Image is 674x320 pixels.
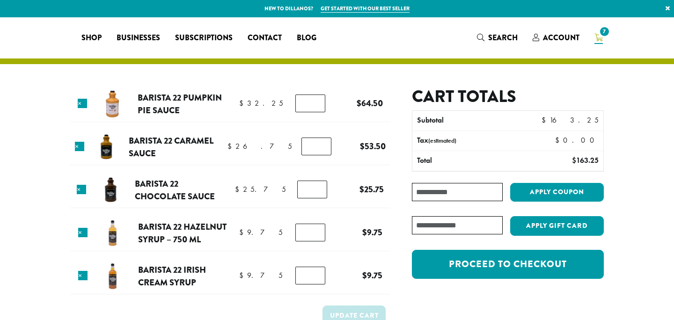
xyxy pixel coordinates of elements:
span: $ [239,270,247,280]
h2: Cart totals [412,87,604,107]
span: $ [362,269,367,282]
span: Blog [297,32,316,44]
button: Apply Gift Card [510,216,604,236]
small: (estimated) [428,137,456,145]
span: $ [357,97,361,109]
a: Remove this item [75,142,84,151]
a: Search [469,30,525,45]
span: $ [572,155,576,165]
span: $ [227,141,235,151]
a: Barista 22 Hazelnut Syrup – 750 ml [138,220,227,246]
span: $ [360,140,365,153]
span: Businesses [117,32,160,44]
bdi: 32.25 [239,98,283,108]
img: Barista 22 Chocolate Sauce [95,175,126,205]
bdi: 163.25 [542,115,599,125]
bdi: 25.75 [235,184,286,194]
bdi: 64.50 [357,97,383,109]
span: $ [239,98,247,108]
a: Barista 22 Irish Cream Syrup [138,263,206,289]
th: Tax [412,131,548,151]
bdi: 25.75 [359,183,384,196]
bdi: 9.75 [362,269,382,282]
span: $ [359,183,364,196]
span: Search [488,32,518,43]
a: Barista 22 Chocolate Sauce [135,177,215,203]
span: $ [555,135,563,145]
bdi: 9.75 [239,227,283,237]
span: Account [543,32,579,43]
bdi: 163.25 [572,155,599,165]
bdi: 9.75 [362,226,382,239]
a: Proceed to checkout [412,250,604,279]
a: Get started with our best seller [321,5,410,13]
bdi: 0.00 [555,135,599,145]
th: Subtotal [412,111,527,131]
bdi: 53.50 [360,140,386,153]
img: Barista 22 Hazelnut Syrup - 750 ml [97,218,128,248]
input: Product quantity [295,267,325,284]
a: Remove this item [77,185,86,194]
span: $ [235,184,243,194]
span: $ [362,226,367,239]
span: $ [239,227,247,237]
span: 7 [598,25,611,38]
bdi: 9.75 [239,270,283,280]
span: Contact [248,32,282,44]
img: Barista 22 Caramel Sauce [91,132,122,162]
img: Barista 22 Pumpkin Pie Sauce [97,89,128,119]
input: Product quantity [301,138,331,155]
a: Remove this item [78,271,88,280]
button: Apply coupon [510,183,604,202]
input: Product quantity [295,224,325,241]
input: Product quantity [295,95,325,112]
bdi: 26.75 [227,141,292,151]
span: Subscriptions [175,32,233,44]
a: Remove this item [78,228,88,237]
img: Barista 22 Irish Cream Syrup [97,261,128,291]
input: Product quantity [297,181,327,198]
a: Barista 22 Caramel Sauce [129,134,213,160]
span: $ [542,115,549,125]
th: Total [412,151,527,171]
a: Remove this item [78,99,87,108]
span: Shop [81,32,102,44]
a: Shop [74,30,109,45]
a: Barista 22 Pumpkin Pie Sauce [138,91,222,117]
